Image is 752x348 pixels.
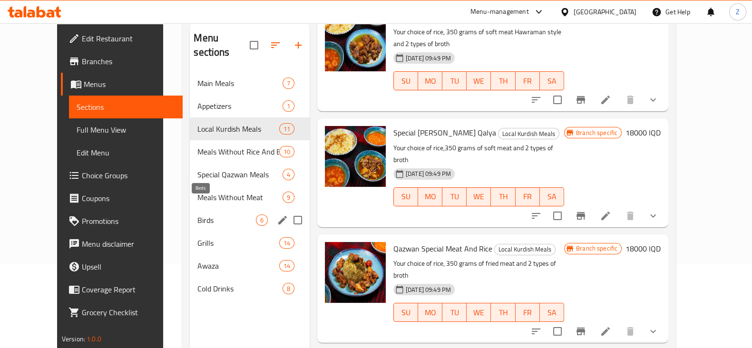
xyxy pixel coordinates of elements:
[69,96,183,118] a: Sections
[540,187,564,206] button: SA
[498,128,559,139] div: Local Kurdish Meals
[77,101,175,113] span: Sections
[190,209,309,232] div: Birds6edit
[82,33,175,44] span: Edit Restaurant
[283,193,294,202] span: 9
[280,125,294,134] span: 11
[190,140,309,163] div: Meals Without Rice And Broth10
[491,187,515,206] button: TH
[82,307,175,318] span: Grocery Checklist
[190,254,309,277] div: Awaza14
[398,74,414,88] span: SU
[61,210,183,232] a: Promotions
[264,34,287,57] span: Sort sections
[402,285,455,294] span: [DATE] 09:49 PM
[279,146,294,157] div: items
[736,7,740,17] span: Z
[495,190,511,203] span: TH
[69,118,183,141] a: Full Menu View
[470,6,529,18] div: Menu-management
[77,147,175,158] span: Edit Menu
[197,283,282,294] span: Cold Drinks
[470,190,487,203] span: WE
[279,260,294,271] div: items
[619,88,642,111] button: delete
[190,232,309,254] div: Grills14
[619,320,642,343] button: delete
[82,56,175,67] span: Branches
[467,187,491,206] button: WE
[61,255,183,278] a: Upsell
[275,213,290,227] button: edit
[69,141,183,164] a: Edit Menu
[544,190,560,203] span: SA
[491,71,515,90] button: TH
[84,78,175,90] span: Menus
[283,102,294,111] span: 1
[197,260,279,271] span: Awaza
[402,169,455,178] span: [DATE] 09:49 PM
[547,206,567,226] span: Select to update
[422,190,439,203] span: MO
[642,88,664,111] button: show more
[647,210,659,222] svg: Show Choices
[87,333,101,345] span: 1.0.0
[197,192,282,203] span: Meals Without Meat
[194,31,249,59] h2: Menu sections
[398,306,414,319] span: SU
[190,186,309,209] div: Meals Without Meat9
[82,284,175,295] span: Coverage Report
[525,88,547,111] button: sort-choices
[569,88,592,111] button: Branch-specific-item
[280,239,294,248] span: 14
[61,232,183,255] a: Menu disclaimer
[61,301,183,324] a: Grocery Checklist
[625,126,661,139] h6: 18000 IQD
[525,320,547,343] button: sort-choices
[283,283,294,294] div: items
[647,94,659,106] svg: Show Choices
[325,242,386,303] img: Qazwan Special Meat And Rice
[422,306,439,319] span: MO
[422,74,439,88] span: MO
[600,326,611,337] a: Edit menu item
[280,147,294,156] span: 10
[572,244,621,253] span: Branch specific
[280,261,294,271] span: 14
[393,26,564,50] p: Your choice of rice, 350 grams of soft meat Hawraman style and 2 types of broth
[446,190,463,203] span: TU
[642,320,664,343] button: show more
[61,73,183,96] a: Menus
[256,216,267,225] span: 6
[77,124,175,135] span: Full Menu View
[82,170,175,181] span: Choice Groups
[470,74,487,88] span: WE
[516,71,540,90] button: FR
[516,303,540,322] button: FR
[283,100,294,112] div: items
[547,90,567,110] span: Select to update
[495,306,511,319] span: TH
[287,34,310,57] button: Add section
[600,210,611,222] a: Edit menu item
[197,237,279,249] div: Grills
[197,77,282,89] span: Main Meals
[519,306,536,319] span: FR
[540,303,564,322] button: SA
[600,94,611,106] a: Edit menu item
[544,306,560,319] span: SA
[574,7,636,17] div: [GEOGRAPHIC_DATA]
[244,35,264,55] span: Select all sections
[442,187,467,206] button: TU
[393,187,418,206] button: SU
[190,163,309,186] div: Special Qazwan Meals4
[569,204,592,227] button: Branch-specific-item
[569,320,592,343] button: Branch-specific-item
[418,303,442,322] button: MO
[547,321,567,341] span: Select to update
[516,187,540,206] button: FR
[495,74,511,88] span: TH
